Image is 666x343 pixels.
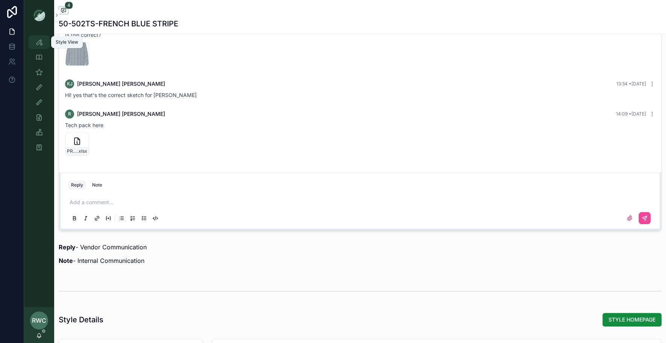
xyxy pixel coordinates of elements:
div: Note [92,182,102,188]
h1: Style Details [59,314,103,325]
button: Note [89,181,105,190]
span: Tech pack here [65,122,103,128]
h1: 50-502TS-FRENCH BLUE STRIPE [59,18,178,29]
div: scrollable content [24,30,54,164]
p: - Internal Communication [59,256,661,265]
button: STYLE HOMEPAGE [602,313,661,326]
span: 13:34 • [DATE] [616,81,646,87]
span: KJ [67,81,73,87]
p: - Vendor Communication [59,243,661,252]
span: [PERSON_NAME] [PERSON_NAME] [77,110,165,118]
strong: Note [59,257,73,264]
span: Hi! yes that's the correct sketch for [PERSON_NAME] [65,92,197,98]
span: .xlsx [77,148,87,154]
span: PRE-SPRING26-50-502_-NADINE__ELYAF_10.2 [67,148,77,154]
div: Style View [56,39,78,45]
span: Is this correct? [65,32,101,38]
button: Reply [68,181,86,190]
span: 14:09 • [DATE] [616,111,646,117]
span: STYLE HOMEPAGE [608,316,655,323]
button: 4 [59,6,68,15]
span: R [68,111,71,117]
img: App logo [33,9,45,21]
strong: Reply [59,243,76,251]
span: [PERSON_NAME] [PERSON_NAME] [77,80,165,88]
span: 4 [65,2,73,9]
span: RWC [32,316,46,325]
